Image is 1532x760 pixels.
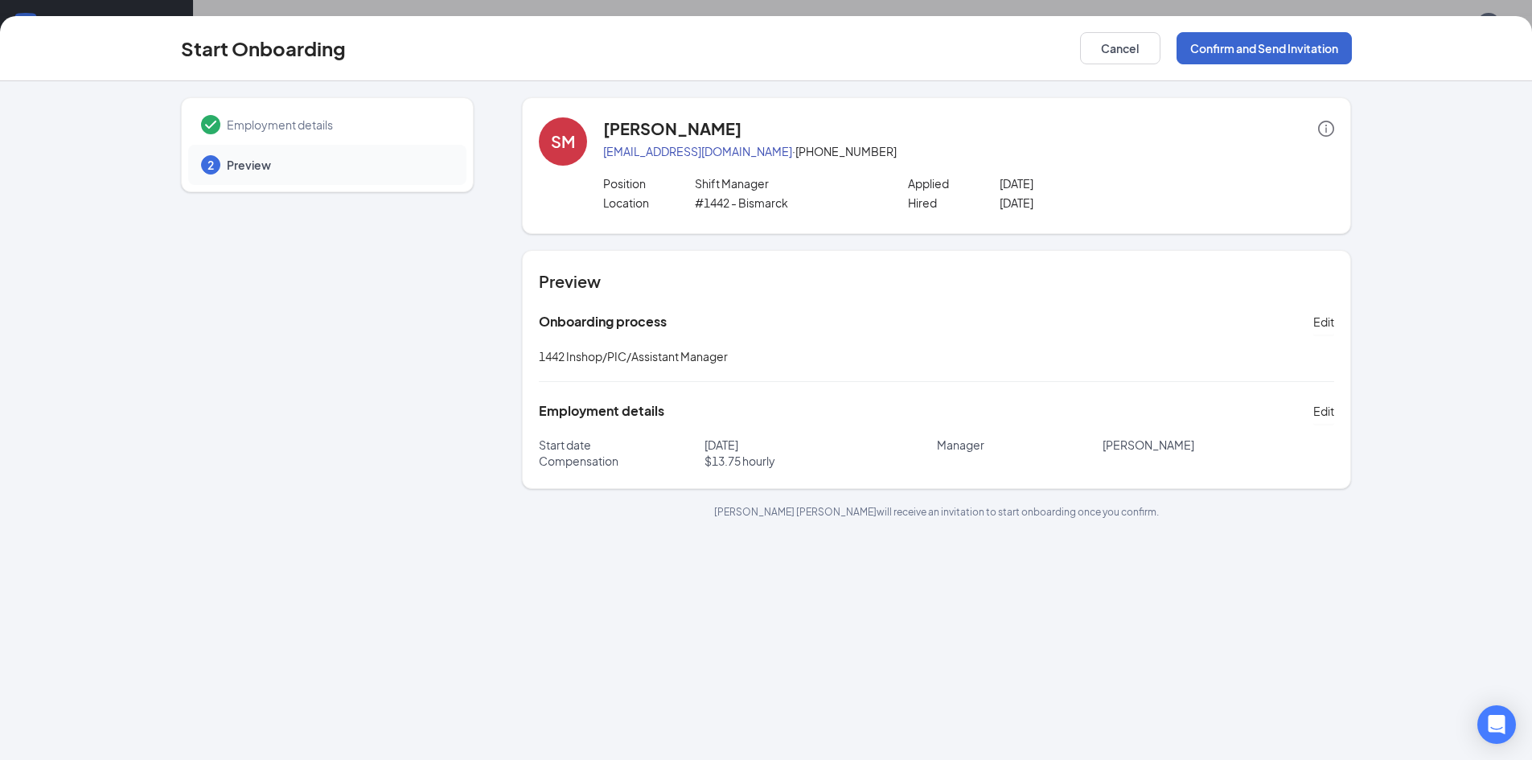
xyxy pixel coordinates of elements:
p: Start date [539,437,704,453]
h5: Onboarding process [539,313,667,331]
div: SM [551,130,575,153]
p: Hired [908,195,1000,211]
p: [PERSON_NAME] [PERSON_NAME] will receive an invitation to start onboarding once you confirm. [522,505,1351,519]
h4: [PERSON_NAME] [603,117,741,140]
h5: Employment details [539,402,664,420]
button: Edit [1313,398,1334,424]
p: Manager [937,437,1103,453]
p: [PERSON_NAME] [1103,437,1335,453]
span: Edit [1313,314,1334,330]
a: [EMAIL_ADDRESS][DOMAIN_NAME] [603,144,792,158]
span: Employment details [227,117,450,133]
button: Edit [1313,309,1334,335]
svg: Checkmark [201,115,220,134]
p: Shift Manager [695,175,877,191]
p: Compensation [539,453,704,469]
p: #1442 - Bismarck [695,195,877,211]
button: Confirm and Send Invitation [1177,32,1352,64]
p: · [PHONE_NUMBER] [603,143,1334,159]
p: Position [603,175,695,191]
p: Applied [908,175,1000,191]
p: Location [603,195,695,211]
p: [DATE] [1000,175,1182,191]
div: Open Intercom Messenger [1477,705,1516,744]
span: Preview [227,157,450,173]
button: Cancel [1080,32,1160,64]
span: 1442 Inshop/PIC/Assistant Manager [539,349,728,364]
h3: Start Onboarding [181,35,346,62]
span: Edit [1313,403,1334,419]
h4: Preview [539,270,1334,293]
span: info-circle [1318,121,1334,137]
span: 2 [207,157,214,173]
p: [DATE] [704,437,937,453]
p: $ 13.75 hourly [704,453,937,469]
p: [DATE] [1000,195,1182,211]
